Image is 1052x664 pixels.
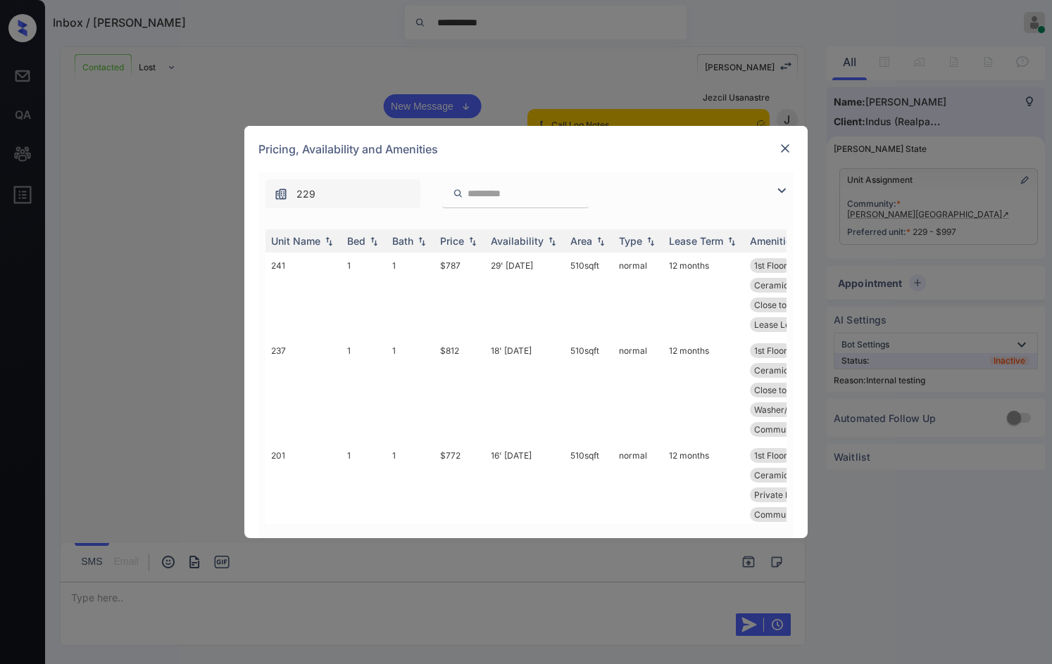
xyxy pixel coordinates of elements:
[465,236,480,246] img: sorting
[754,319,800,330] span: Lease Lock
[613,442,663,528] td: normal
[750,235,797,247] div: Amenities
[565,442,613,528] td: 510 sqft
[265,442,342,528] td: 201
[773,182,790,199] img: icon-zuma
[265,338,342,442] td: 237
[663,442,744,528] td: 12 months
[434,253,485,338] td: $787
[440,235,464,247] div: Price
[347,235,365,247] div: Bed
[565,338,613,442] td: 510 sqft
[754,385,863,395] span: Close to [PERSON_NAME]...
[485,338,565,442] td: 18' [DATE]
[570,235,592,247] div: Area
[274,187,288,201] img: icon-zuma
[453,187,463,200] img: icon-zuma
[754,470,822,480] span: Ceramic Tile Di...
[754,260,787,271] span: 1st Floor
[265,253,342,338] td: 241
[644,236,658,246] img: sorting
[485,253,565,338] td: 29' [DATE]
[434,442,485,528] td: $772
[387,253,434,338] td: 1
[545,236,559,246] img: sorting
[594,236,608,246] img: sorting
[322,236,336,246] img: sorting
[342,442,387,528] td: 1
[244,126,808,172] div: Pricing, Availability and Amenities
[387,338,434,442] td: 1
[754,509,818,520] span: Community Fee
[613,253,663,338] td: normal
[392,235,413,247] div: Bath
[415,236,429,246] img: sorting
[619,235,642,247] div: Type
[342,338,387,442] td: 1
[754,345,787,356] span: 1st Floor
[367,236,381,246] img: sorting
[754,280,822,290] span: Ceramic Tile Di...
[669,235,723,247] div: Lease Term
[296,186,315,202] span: 229
[434,338,485,442] td: $812
[663,338,744,442] td: 12 months
[387,442,434,528] td: 1
[754,365,822,376] span: Ceramic Tile Di...
[342,253,387,338] td: 1
[485,442,565,528] td: 16' [DATE]
[725,236,739,246] img: sorting
[754,450,787,461] span: 1st Floor
[491,235,544,247] div: Availability
[271,235,320,247] div: Unit Name
[565,253,613,338] td: 510 sqft
[754,424,818,435] span: Community Fee
[754,490,806,500] span: Private Patio
[613,338,663,442] td: normal
[754,404,830,415] span: Washer/Dryer Co...
[663,253,744,338] td: 12 months
[754,300,863,310] span: Close to [PERSON_NAME]...
[778,141,792,155] img: close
